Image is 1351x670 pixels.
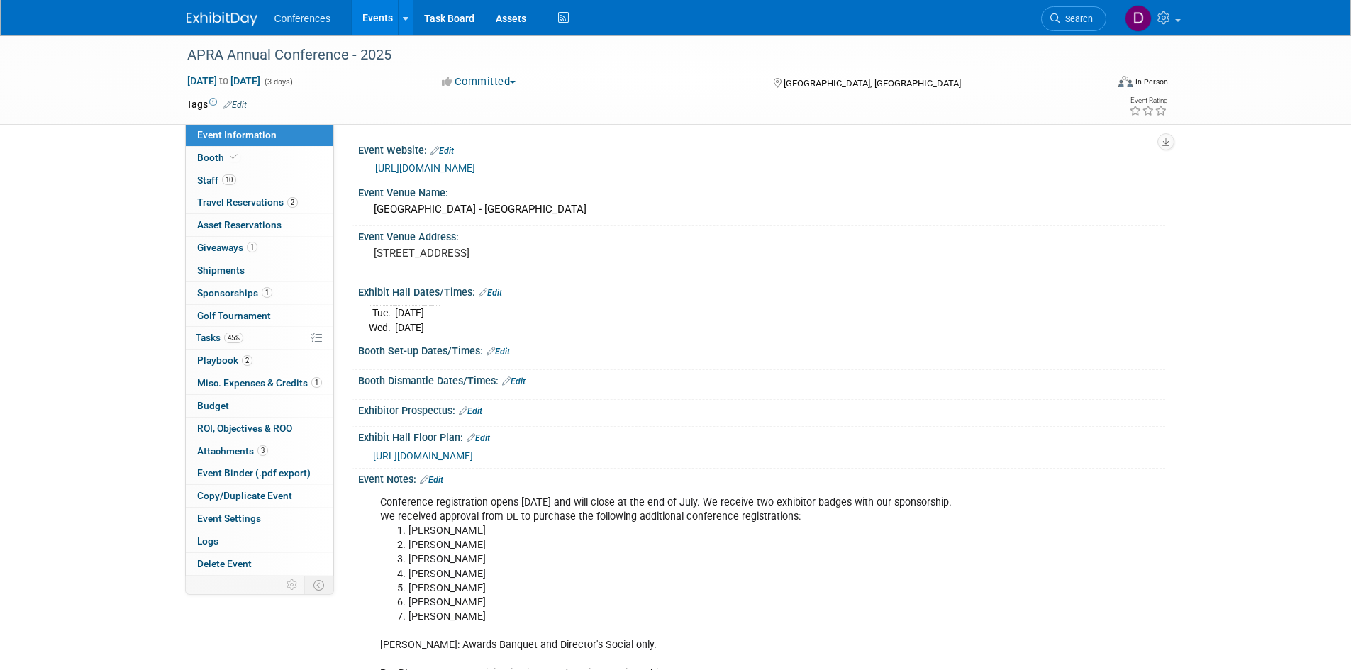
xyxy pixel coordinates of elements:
a: Search [1041,6,1106,31]
li: [PERSON_NAME] [408,567,1001,581]
div: Event Format [1023,74,1169,95]
div: In-Person [1135,77,1168,87]
span: Asset Reservations [197,219,282,230]
span: (3 days) [263,77,293,86]
div: Exhibit Hall Dates/Times: [358,281,1165,300]
div: Exhibitor Prospectus: [358,400,1165,418]
div: Booth Set-up Dates/Times: [358,340,1165,359]
td: Wed. [369,320,395,335]
div: Event Venue Address: [358,226,1165,244]
span: 1 [247,242,257,252]
a: Edit [430,146,454,156]
span: Shipments [197,264,245,276]
span: [DATE] [DATE] [187,74,261,87]
a: ROI, Objectives & ROO [186,418,333,440]
td: Toggle Event Tabs [304,576,333,594]
div: [GEOGRAPHIC_DATA] - [GEOGRAPHIC_DATA] [369,199,1155,220]
a: Edit [467,433,490,443]
span: Budget [197,400,229,411]
a: Asset Reservations [186,214,333,236]
span: Golf Tournament [197,310,271,321]
a: Attachments3 [186,440,333,462]
a: Misc. Expenses & Credits1 [186,372,333,394]
div: Booth Dismantle Dates/Times: [358,370,1165,389]
span: Attachments [197,445,268,457]
img: Format-Inperson.png [1118,76,1133,87]
span: Event Settings [197,513,261,524]
a: Playbook2 [186,350,333,372]
a: Event Information [186,124,333,146]
a: Shipments [186,259,333,281]
button: Committed [437,74,521,89]
td: [DATE] [395,306,424,320]
i: Booth reservation complete [230,153,238,161]
td: Tags [187,97,247,111]
a: [URL][DOMAIN_NAME] [375,162,475,174]
span: Delete Event [197,558,252,569]
span: 45% [224,333,243,343]
span: Misc. Expenses & Credits [197,377,322,389]
span: Event Binder (.pdf export) [197,467,311,479]
span: Travel Reservations [197,196,298,208]
li: [PERSON_NAME] [408,538,1001,552]
a: Golf Tournament [186,305,333,327]
span: 2 [242,355,252,366]
span: [GEOGRAPHIC_DATA], [GEOGRAPHIC_DATA] [784,78,961,89]
span: 1 [311,377,322,388]
li: [PERSON_NAME] [408,524,1001,538]
span: ROI, Objectives & ROO [197,423,292,434]
a: Event Binder (.pdf export) [186,462,333,484]
span: 10 [222,174,236,185]
a: Staff10 [186,169,333,191]
span: 1 [262,287,272,298]
div: Event Venue Name: [358,182,1165,200]
td: [DATE] [395,320,424,335]
a: Event Settings [186,508,333,530]
a: Budget [186,395,333,417]
td: Personalize Event Tab Strip [280,576,305,594]
span: Event Information [197,129,277,140]
span: Logs [197,535,218,547]
div: Event Rating [1129,97,1167,104]
span: Sponsorships [197,287,272,298]
pre: [STREET_ADDRESS] [374,247,679,259]
a: [URL][DOMAIN_NAME] [373,450,473,462]
img: Diane Arabia [1125,5,1152,32]
img: ExhibitDay [187,12,257,26]
a: Edit [487,347,510,357]
a: Edit [459,406,482,416]
a: Travel Reservations2 [186,191,333,213]
span: Giveaways [197,242,257,253]
a: Logs [186,530,333,552]
span: 2 [287,197,298,208]
li: [PERSON_NAME] [408,552,1001,566]
div: Exhibit Hall Floor Plan: [358,427,1165,445]
a: Booth [186,147,333,169]
a: Giveaways1 [186,237,333,259]
a: Tasks45% [186,327,333,349]
a: Copy/Duplicate Event [186,485,333,507]
span: Search [1060,13,1093,24]
span: to [217,75,230,86]
td: Tue. [369,306,395,320]
span: Tasks [196,332,243,343]
span: Copy/Duplicate Event [197,490,292,501]
a: Delete Event [186,553,333,575]
span: Booth [197,152,240,163]
li: [PERSON_NAME] [408,581,1001,596]
div: APRA Annual Conference - 2025 [182,43,1085,68]
div: Event Website: [358,140,1165,158]
li: [PERSON_NAME] [408,610,1001,624]
a: Edit [223,100,247,110]
span: Playbook [197,354,252,366]
a: Sponsorships1 [186,282,333,304]
span: 3 [257,445,268,456]
li: [PERSON_NAME] [408,596,1001,610]
a: Edit [479,288,502,298]
div: Event Notes: [358,469,1165,487]
a: Edit [502,376,526,386]
a: Edit [420,475,443,485]
span: Staff [197,174,236,186]
span: Conferences [274,13,330,24]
